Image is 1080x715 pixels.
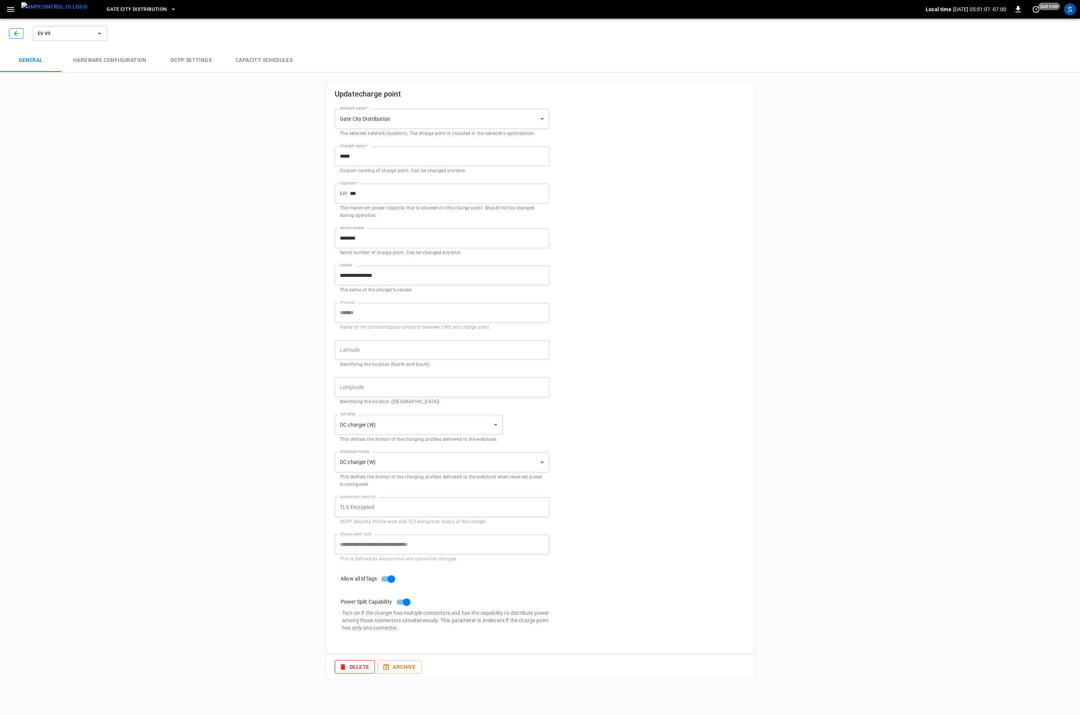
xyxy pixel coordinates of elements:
[340,361,544,368] p: Identifying the location (North and South)
[224,48,304,72] button: Capacity Schedules
[340,105,368,111] label: Network name
[340,449,369,455] label: TxDefault Profile
[61,48,158,72] button: Hardware configuration
[340,556,544,563] p: This is defined by Ampcontrol and cannot be changed.
[38,29,93,38] span: EV #9
[33,26,107,41] button: EV #9
[335,109,549,129] div: Gate City Distribution
[335,88,549,100] h6: Update charge point
[335,452,549,472] div: DC charger (W)
[953,6,1006,13] p: [DATE] 05:51:07 -07:00
[1030,3,1042,15] button: set refresh interval
[335,415,503,435] div: DC charger (W)
[340,411,355,417] label: TxProfile
[340,398,544,406] p: Identifying the location ([GEOGRAPHIC_DATA])
[340,494,375,500] label: Connection Security
[340,180,358,186] label: Capacity
[1038,3,1060,10] span: just now
[340,262,353,268] label: Vendor
[340,474,544,488] p: This defines the format of the charging profiles delivered to the webhook when reserved power is ...
[340,225,364,231] label: Serial number
[340,130,544,137] p: The selected network (location). The charge point is included in the network's optimization.
[340,249,544,257] p: Serial number of charge point. Can be changed anytime.
[340,287,544,294] p: The name of the charger's vendor.
[335,660,375,674] button: Delete
[104,2,179,17] button: Gate City Distribution
[340,190,347,197] p: kW
[341,598,392,606] p: Power Split Capability
[158,48,224,72] button: OCPP settings
[1064,3,1076,15] div: profile-icon
[926,6,951,13] p: Local time
[341,575,377,583] p: Allow all idTags
[378,660,421,674] button: Archive
[340,143,367,149] label: Charger name
[342,609,549,632] p: Turn on if the charger has multiple connectors and has the capability to distribute power among t...
[107,5,167,14] span: Gate City Distribution
[21,2,87,12] img: ampcontrol.io logo
[340,300,355,306] label: Protocol
[340,531,371,537] label: Charge point uuid
[340,436,498,443] p: This defines the format of the charging profiles delivered to the webhook.
[340,205,544,219] p: The maximum power capacity that is allowed on this charge point. Should not be changed during ope...
[340,167,544,175] p: Custom naming of charge point. Can be changed anytime.
[340,324,544,331] p: Name of the communication protocol between CMS and charge point.
[340,518,544,526] p: OCPP Security Profile level and TLS encryption status of the charger.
